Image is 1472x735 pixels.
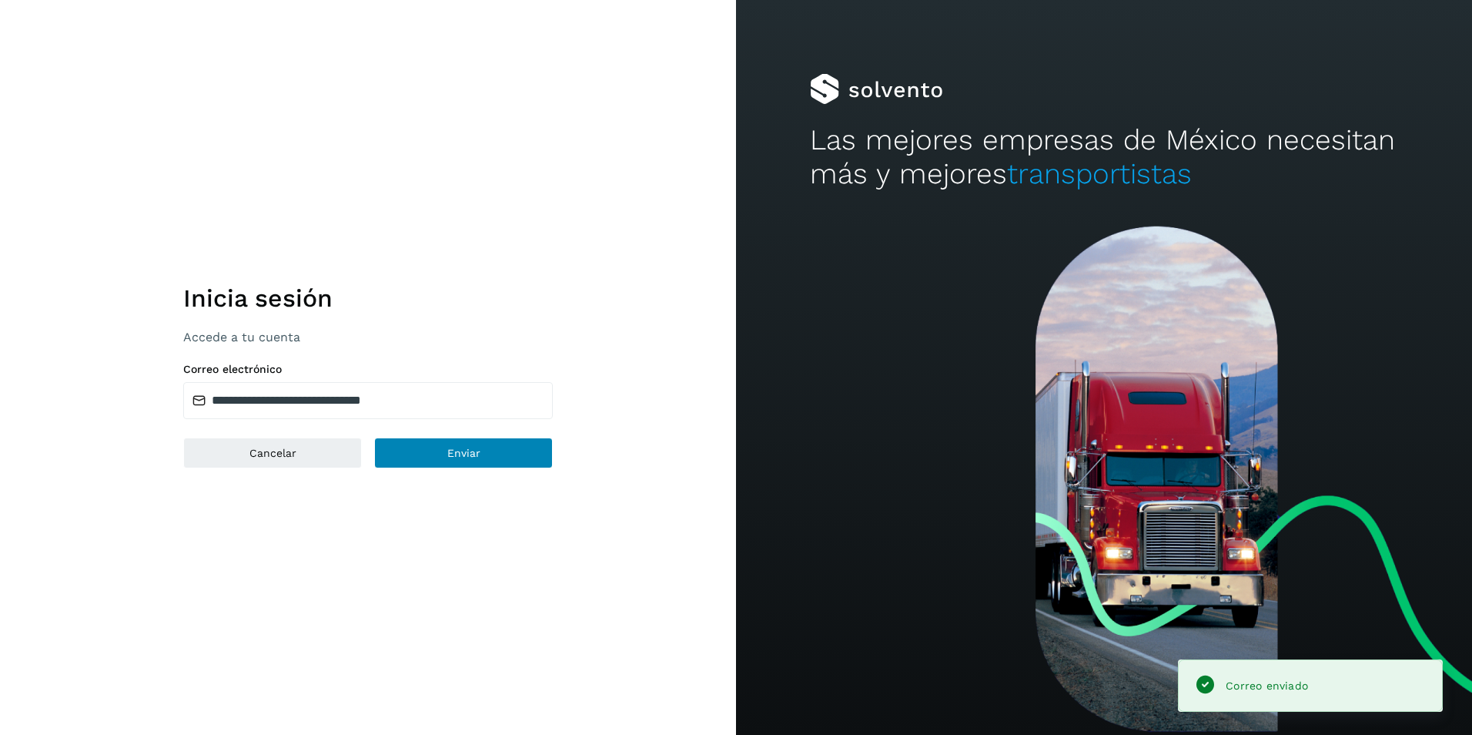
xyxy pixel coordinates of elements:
h1: Inicia sesión [183,284,553,313]
span: Enviar [447,448,480,458]
span: transportistas [1007,157,1192,190]
span: Cancelar [249,448,296,458]
button: Enviar [374,438,553,468]
label: Correo electrónico [183,363,553,376]
p: Accede a tu cuenta [183,330,553,344]
h2: Las mejores empresas de México necesitan más y mejores [810,123,1399,192]
span: Correo enviado [1226,680,1308,692]
button: Cancelar [183,438,362,468]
